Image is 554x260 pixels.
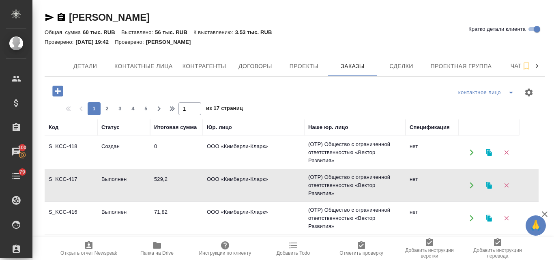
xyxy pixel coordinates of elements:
[463,144,480,161] button: Открыть
[400,247,459,259] span: Добавить инструкции верстки
[150,204,203,232] td: 71,82
[327,237,395,260] button: Отметить проверку
[45,138,97,167] td: S_KCC-418
[101,105,114,113] span: 2
[481,177,497,194] button: Клонировать
[406,204,458,232] td: нет
[55,237,123,260] button: Открыть отчет Newspeak
[114,61,173,71] span: Контактные лица
[456,86,519,99] div: split button
[526,215,546,236] button: 🙏
[481,144,497,161] button: Клонировать
[498,210,515,227] button: Удалить
[203,171,304,200] td: ООО «Кимберли-Кларк»
[150,171,203,200] td: 529,2
[83,29,121,35] p: 60 тыс. RUB
[498,144,515,161] button: Удалить
[277,250,310,256] span: Добавить Todo
[150,138,203,167] td: 0
[101,102,114,115] button: 2
[45,13,54,22] button: Скопировать ссылку для ЯМессенджера
[123,237,191,260] button: Папка на Drive
[45,204,97,232] td: S_KCC-416
[468,25,526,33] span: Кратко детали клиента
[154,123,197,131] div: Итоговая сумма
[97,204,150,232] td: Выполнен
[519,83,539,102] span: Настроить таблицу
[406,171,458,200] td: нет
[60,250,117,256] span: Открыть отчет Newspeak
[127,105,140,113] span: 4
[522,61,531,71] svg: Подписаться
[498,177,515,194] button: Удалить
[193,29,235,35] p: К выставлению:
[463,210,480,227] button: Открыть
[49,123,58,131] div: Код
[304,136,406,169] td: (OTP) Общество с ограниченной ответственностью «Вектор Развития»
[66,61,105,71] span: Детали
[410,123,450,131] div: Спецификация
[127,102,140,115] button: 4
[236,61,275,71] span: Договоры
[406,138,458,167] td: нет
[463,177,480,194] button: Открыть
[308,123,348,131] div: Наше юр. лицо
[45,39,76,45] p: Проверено:
[501,61,540,71] span: Чат
[333,61,372,71] span: Заказы
[146,39,197,45] p: [PERSON_NAME]
[382,61,421,71] span: Сделки
[97,138,150,167] td: Создан
[199,250,251,256] span: Инструкции по клиенту
[2,166,30,186] a: 79
[430,61,492,71] span: Проектная группа
[69,12,150,23] a: [PERSON_NAME]
[395,237,464,260] button: Добавить инструкции верстки
[529,217,543,234] span: 🙏
[206,103,243,115] span: из 17 страниц
[304,202,406,234] td: (OTP) Общество с ограниченной ответственностью «Вектор Развития»
[15,168,30,176] span: 79
[284,61,323,71] span: Проекты
[203,138,304,167] td: ООО «Кимберли-Кларк»
[155,29,193,35] p: 56 тыс. RUB
[235,29,278,35] p: 3.53 тыс. RUB
[45,171,97,200] td: S_KCC-417
[207,123,232,131] div: Юр. лицо
[13,144,32,152] span: 100
[191,237,259,260] button: Инструкции по клиенту
[45,29,83,35] p: Общая сумма
[304,169,406,202] td: (OTP) Общество с ограниченной ответственностью «Вектор Развития»
[121,29,155,35] p: Выставлено:
[2,142,30,162] a: 100
[183,61,226,71] span: Контрагенты
[76,39,115,45] p: [DATE] 19:42
[339,250,383,256] span: Отметить проверку
[114,105,127,113] span: 3
[114,102,127,115] button: 3
[481,210,497,227] button: Клонировать
[203,204,304,232] td: ООО «Кимберли-Кларк»
[140,250,174,256] span: Папка на Drive
[47,83,69,99] button: Добавить проект
[464,237,532,260] button: Добавить инструкции перевода
[101,123,120,131] div: Статус
[56,13,66,22] button: Скопировать ссылку
[259,237,327,260] button: Добавить Todo
[140,105,152,113] span: 5
[97,171,150,200] td: Выполнен
[115,39,146,45] p: Проверено:
[468,247,527,259] span: Добавить инструкции перевода
[140,102,152,115] button: 5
